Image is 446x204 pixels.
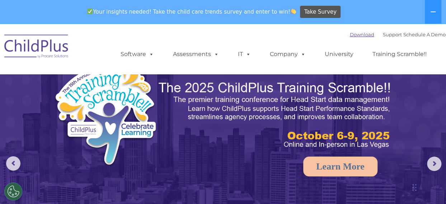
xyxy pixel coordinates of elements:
[350,32,446,37] font: |
[410,170,446,204] iframe: Chat Widget
[350,32,374,37] a: Download
[100,47,122,53] span: Last name
[113,47,161,61] a: Software
[100,77,130,82] span: Phone number
[412,177,417,198] div: Drag
[318,47,361,61] a: University
[383,32,402,37] a: Support
[300,6,341,18] a: Take Survey
[87,9,93,14] img: ✅
[263,47,313,61] a: Company
[1,29,72,65] img: ChildPlus by Procare Solutions
[231,47,258,61] a: IT
[403,32,446,37] a: Schedule A Demo
[304,6,337,18] span: Take Survey
[4,182,22,200] button: Cookies Settings
[84,5,299,19] span: Your insights needed! Take the child care trends survey and enter to win!
[365,47,434,61] a: Training Scramble!!
[291,9,296,14] img: 👏
[303,157,377,176] a: Learn More
[166,47,226,61] a: Assessments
